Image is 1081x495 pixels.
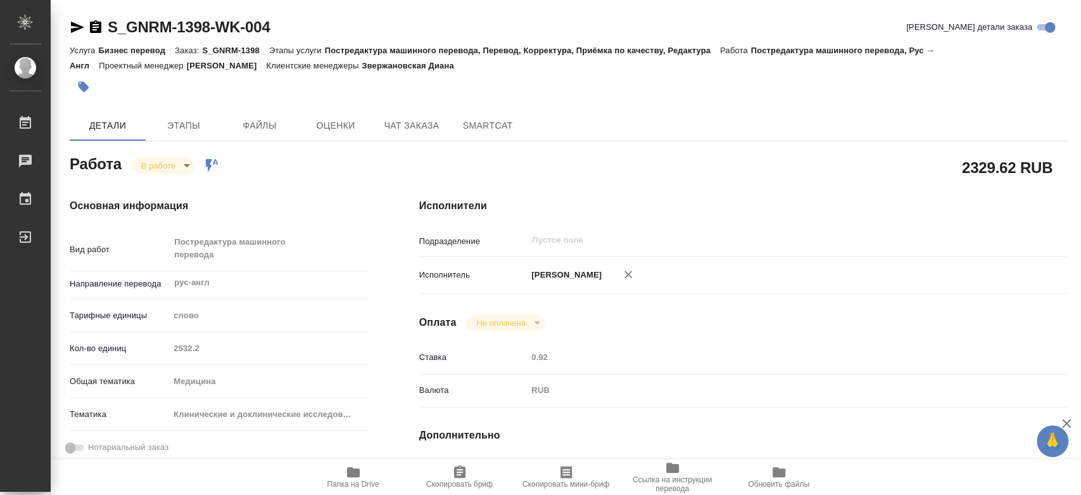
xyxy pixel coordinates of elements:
[70,278,169,290] p: Направление перевода
[137,160,179,171] button: В работе
[407,460,513,495] button: Скопировать бриф
[153,118,214,134] span: Этапы
[99,61,186,70] p: Проектный менеджер
[88,20,103,35] button: Скопировать ссылку
[229,118,290,134] span: Файлы
[70,342,169,355] p: Кол-во единиц
[466,314,544,331] div: В работе
[70,46,98,55] p: Услуга
[419,315,457,330] h4: Оплата
[175,46,202,55] p: Заказ:
[962,157,1053,178] h2: 2329.62 RUB
[472,318,529,328] button: Не оплачена
[169,339,368,357] input: Пустое поле
[70,309,169,322] p: Тарифные единицы
[169,404,368,425] div: Клинические и доклинические исследования
[527,348,1013,366] input: Пустое поле
[325,46,720,55] p: Постредактура машинного перевода, Перевод, Корректура, Приёмка по качеству, Редактура
[627,475,718,493] span: Ссылка на инструкции перевода
[327,480,379,489] span: Папка на Drive
[131,157,194,174] div: В работе
[614,260,642,288] button: Удалить исполнителя
[381,118,442,134] span: Чат заказа
[70,243,169,256] p: Вид работ
[267,61,362,70] p: Клиентские менеджеры
[269,46,325,55] p: Этапы услуги
[419,384,528,397] p: Валюта
[419,269,528,281] p: Исполнитель
[169,305,368,326] div: слово
[419,428,1067,443] h4: Дополнительно
[70,375,169,388] p: Общая тематика
[720,46,751,55] p: Работа
[77,118,138,134] span: Детали
[98,46,175,55] p: Бизнес перевод
[426,480,493,489] span: Скопировать бриф
[362,61,463,70] p: Звержановская Диана
[70,151,122,174] h2: Работа
[70,73,98,101] button: Добавить тэг
[108,18,270,35] a: S_GNRM-1398-WK-004
[419,198,1067,214] h4: Исполнители
[522,480,609,489] span: Скопировать мини-бриф
[187,61,267,70] p: [PERSON_NAME]
[906,21,1032,34] span: [PERSON_NAME] детали заказа
[169,371,368,392] div: Медицина
[70,198,369,214] h4: Основная информация
[88,441,168,454] span: Нотариальный заказ
[527,269,602,281] p: [PERSON_NAME]
[419,235,528,248] p: Подразделение
[202,46,269,55] p: S_GNRM-1398
[527,380,1013,401] div: RUB
[457,118,518,134] span: SmartCat
[748,480,809,489] span: Обновить файлы
[70,20,85,35] button: Скопировать ссылку для ЯМессенджера
[726,460,832,495] button: Обновить файлы
[1042,428,1063,454] span: 🙏
[300,460,407,495] button: Папка на Drive
[305,118,366,134] span: Оценки
[531,233,983,248] input: Пустое поле
[619,460,726,495] button: Ссылка на инструкции перевода
[513,460,619,495] button: Скопировать мини-бриф
[419,351,528,364] p: Ставка
[70,408,169,421] p: Тематика
[1037,425,1068,457] button: 🙏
